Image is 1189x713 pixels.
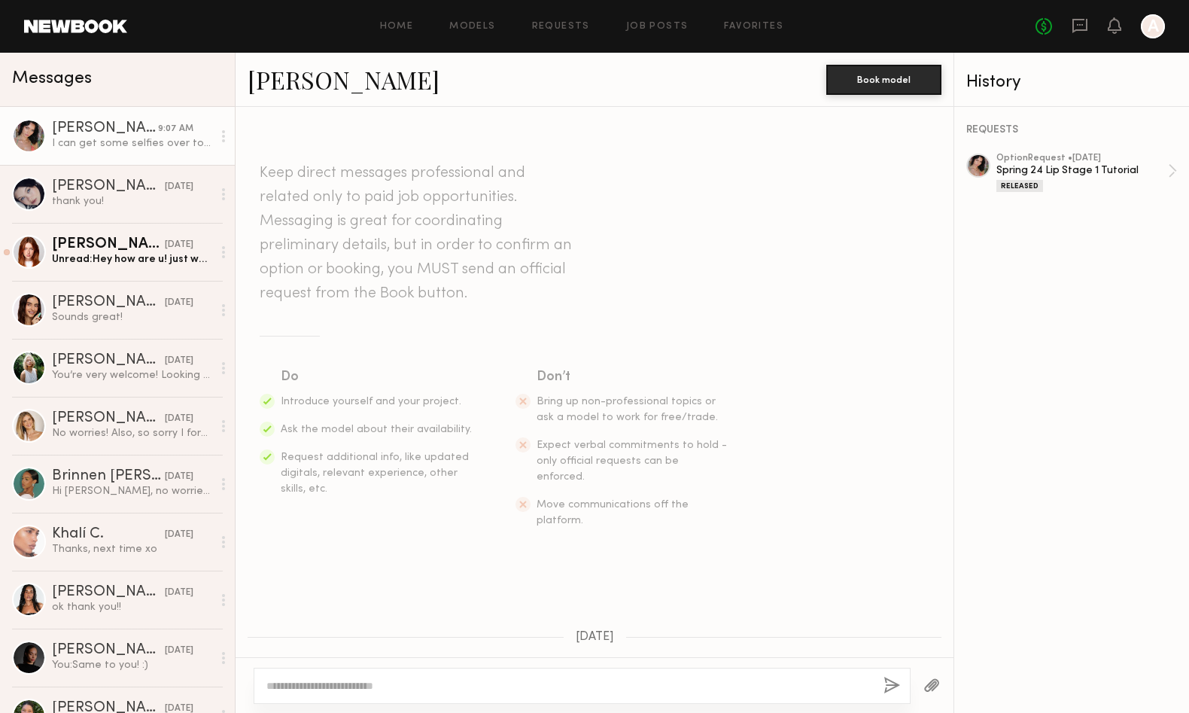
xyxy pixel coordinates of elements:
div: Released [996,180,1043,192]
span: Move communications off the platform. [537,500,689,526]
span: Ask the model about their availability. [281,425,472,434]
div: option Request • [DATE] [996,154,1168,163]
div: Thanks, next time xo [52,542,212,556]
div: REQUESTS [966,125,1177,136]
a: optionRequest •[DATE]Spring 24 Lip Stage 1 TutorialReleased [996,154,1177,192]
span: Bring up non-professional topics or ask a model to work for free/trade. [537,397,718,422]
div: [DATE] [165,412,193,426]
a: Favorites [724,22,783,32]
div: [PERSON_NAME] [52,353,165,368]
div: [PERSON_NAME] [52,585,165,600]
div: thank you! [52,194,212,209]
div: [DATE] [165,528,193,542]
a: Models [449,22,495,32]
span: Request additional info, like updated digitals, relevant experience, other skills, etc. [281,452,469,494]
div: 9:07 AM [158,122,193,136]
div: [DATE] [165,180,193,194]
a: Home [380,22,414,32]
div: You’re very welcome! Looking forward to it :) [52,368,212,382]
div: [DATE] [165,470,193,484]
div: [PERSON_NAME] [52,295,165,310]
div: [PERSON_NAME] [52,643,165,658]
span: Messages [12,70,92,87]
div: [PERSON_NAME] [52,121,158,136]
div: Don’t [537,367,729,388]
div: [DATE] [165,354,193,368]
div: [DATE] [165,238,193,252]
div: [DATE] [165,586,193,600]
div: No worries! Also, so sorry I forgot to respond to the message above. But I would’ve loved to work... [52,426,212,440]
div: Brinnen [PERSON_NAME] [52,469,165,484]
button: Book model [826,65,941,95]
span: Introduce yourself and your project. [281,397,461,407]
div: Spring 24 Lip Stage 1 Tutorial [996,163,1168,178]
div: [DATE] [165,296,193,310]
div: Hi [PERSON_NAME], no worries, thank you! [52,484,212,498]
div: Khalí C. [52,527,165,542]
a: Job Posts [626,22,689,32]
a: Requests [532,22,590,32]
div: Do [281,367,473,388]
header: Keep direct messages professional and related only to paid job opportunities. Messaging is great ... [260,161,576,306]
a: Book model [826,72,941,85]
div: [PERSON_NAME] [52,411,165,426]
span: Expect verbal commitments to hold - only official requests can be enforced. [537,440,727,482]
div: History [966,74,1177,91]
div: Sounds great! [52,310,212,325]
div: [DATE] [165,644,193,658]
div: ok thank you!! [52,600,212,614]
div: You: Same to you! :) [52,658,212,672]
span: [DATE] [576,631,614,644]
a: [PERSON_NAME] [248,63,439,96]
div: I can get some selfies over to you as soon a possible! :) [52,136,212,151]
div: [PERSON_NAME] [52,237,165,252]
div: [PERSON_NAME] [52,179,165,194]
a: A [1141,14,1165,38]
div: Unread: Hey how are u! just wanted to reach out and share that I am now an influencer agent at Bo... [52,252,212,267]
